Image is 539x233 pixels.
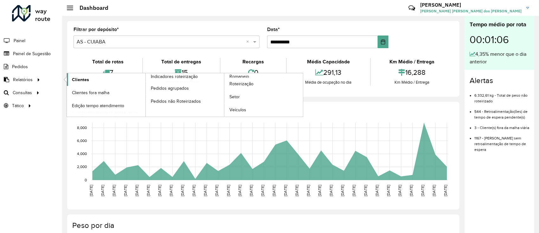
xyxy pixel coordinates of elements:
span: Romaneio [229,73,249,80]
text: [DATE] [272,185,276,196]
span: Painel de Sugestão [13,50,51,57]
div: Total de entregas [144,58,219,66]
a: Veículos [224,104,303,116]
span: Clear all [246,38,252,46]
a: Pedidos agrupados [146,82,224,94]
text: [DATE] [135,185,139,196]
div: 0 [222,66,285,79]
text: [DATE] [157,185,162,196]
span: Roteirização [229,81,253,87]
div: 4,35% menor que o dia anterior [470,50,529,66]
text: 8,000 [77,126,87,130]
text: [DATE] [386,185,390,196]
div: Média de ocupação no dia [288,79,369,86]
li: 6.332,61 kg - Total de peso não roteirizado [474,88,529,104]
a: Setor [224,91,303,103]
span: Clientes fora malha [72,89,109,96]
text: [DATE] [260,185,265,196]
text: [DATE] [409,185,413,196]
a: Indicadores roteirização [67,73,224,117]
a: Clientes [67,73,145,86]
div: Km Médio / Entrega [372,79,452,86]
text: 2,000 [77,165,87,169]
text: [DATE] [352,185,356,196]
text: [DATE] [169,185,173,196]
text: [DATE] [192,185,196,196]
h4: Peso por dia [72,221,453,230]
a: Edição tempo atendimento [67,99,145,112]
span: Consultas [13,89,32,96]
div: Total de rotas [75,58,141,66]
h4: Alertas [470,76,529,85]
text: [DATE] [215,185,219,196]
li: 1167 - [PERSON_NAME] sem retroalimentação de tempo de espera [474,131,529,152]
text: [DATE] [420,185,425,196]
div: Recargas [222,58,285,66]
div: 16,288 [372,66,452,79]
text: [DATE] [180,185,184,196]
span: Tático [12,102,24,109]
button: Choose Date [378,36,388,48]
span: Veículos [229,107,246,113]
text: [DATE] [238,185,242,196]
text: [DATE] [203,185,208,196]
span: Indicadores roteirização [151,73,198,80]
label: Filtrar por depósito [74,26,119,33]
div: 7 [75,66,141,79]
span: [PERSON_NAME] [PERSON_NAME] dos [PERSON_NAME] [420,8,522,14]
span: Pedidos não Roteirizados [151,98,201,105]
a: Clientes fora malha [67,86,145,99]
text: [DATE] [375,185,379,196]
div: 291,13 [288,66,369,79]
text: [DATE] [432,185,436,196]
text: [DATE] [398,185,402,196]
text: [DATE] [146,185,150,196]
text: 6,000 [77,139,87,143]
text: [DATE] [443,185,447,196]
a: Contato Rápido [405,1,419,15]
text: [DATE] [363,185,368,196]
a: Romaneio [146,73,303,117]
span: Setor [229,94,240,100]
text: [DATE] [123,185,127,196]
span: Edição tempo atendimento [72,102,124,109]
text: [DATE] [283,185,287,196]
text: 4,000 [77,152,87,156]
span: Pedidos agrupados [151,85,189,92]
span: Clientes [72,76,89,83]
text: [DATE] [112,185,116,196]
text: [DATE] [341,185,345,196]
text: [DATE] [295,185,299,196]
h3: [PERSON_NAME] [420,2,522,8]
text: [DATE] [89,185,93,196]
label: Data [267,26,280,33]
span: Pedidos [12,63,28,70]
li: 544 - Retroalimentação(ões) de tempo de espera pendente(s) [474,104,529,120]
span: Painel [14,37,25,44]
div: 00:01:06 [470,29,529,50]
text: [DATE] [306,185,310,196]
div: Tempo médio por rota [470,20,529,29]
li: 3 - Cliente(s) fora da malha viária [474,120,529,131]
text: [DATE] [318,185,322,196]
div: Média Capacidade [288,58,369,66]
div: 15 [144,66,219,79]
text: 0 [85,178,87,182]
text: [DATE] [100,185,105,196]
text: [DATE] [329,185,333,196]
a: Roteirização [224,78,303,90]
a: Pedidos não Roteirizados [146,95,224,107]
text: [DATE] [249,185,253,196]
text: [DATE] [226,185,230,196]
h2: Dashboard [73,4,108,11]
span: Relatórios [13,76,33,83]
div: Km Médio / Entrega [372,58,452,66]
